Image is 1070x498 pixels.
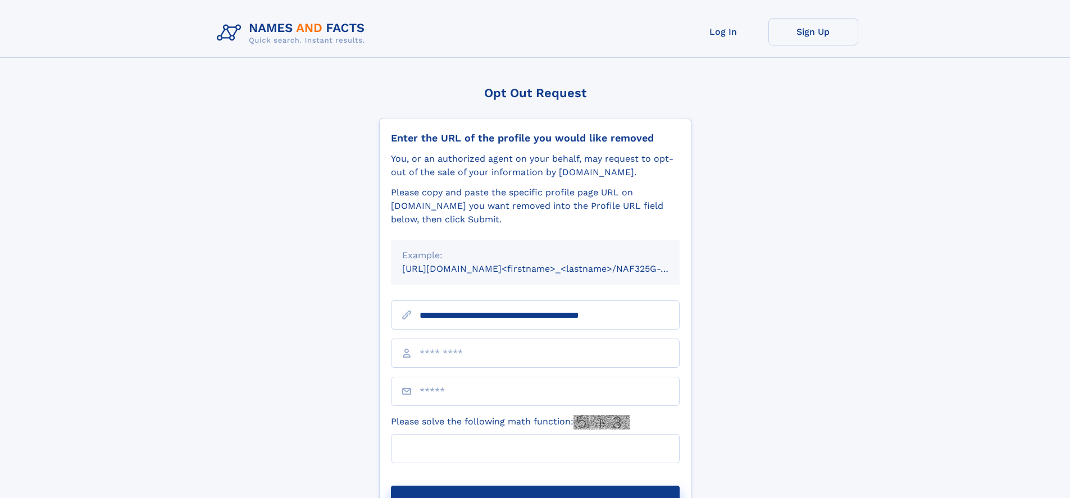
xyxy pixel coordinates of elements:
div: You, or an authorized agent on your behalf, may request to opt-out of the sale of your informatio... [391,152,680,179]
div: Please copy and paste the specific profile page URL on [DOMAIN_NAME] you want removed into the Pr... [391,186,680,226]
small: [URL][DOMAIN_NAME]<firstname>_<lastname>/NAF325G-xxxxxxxx [402,263,701,274]
div: Enter the URL of the profile you would like removed [391,132,680,144]
label: Please solve the following math function: [391,415,630,430]
img: Logo Names and Facts [212,18,374,48]
a: Sign Up [768,18,858,45]
a: Log In [679,18,768,45]
div: Opt Out Request [379,86,691,100]
div: Example: [402,249,668,262]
